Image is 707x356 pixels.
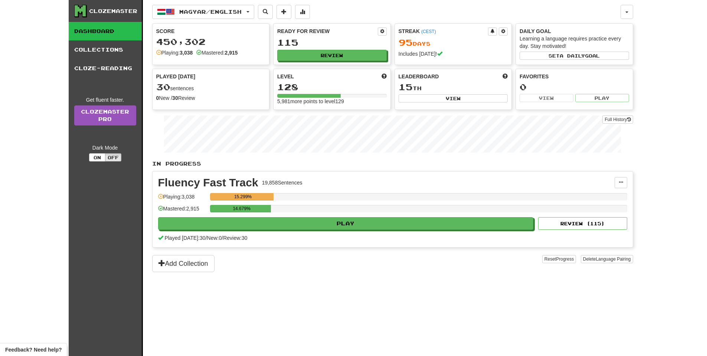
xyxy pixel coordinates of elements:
[156,82,170,92] span: 30
[277,38,387,47] div: 115
[158,217,534,230] button: Play
[158,177,258,188] div: Fluency Fast Track
[399,27,488,35] div: Streak
[277,73,294,80] span: Level
[5,346,62,353] span: Open feedback widget
[520,82,629,92] div: 0
[206,235,207,241] span: /
[503,73,508,80] span: This week in points, UTC
[520,35,629,50] div: Learning a language requires practice every day. Stay motivated!
[74,96,136,104] div: Get fluent faster.
[538,217,627,230] button: Review (115)
[152,160,633,167] p: In Progress
[556,257,574,262] span: Progress
[180,50,193,56] strong: 3,038
[520,73,629,80] div: Favorites
[399,73,439,80] span: Leaderboard
[277,50,387,61] button: Review
[89,153,105,161] button: On
[581,255,633,263] button: DeleteLanguage Pairing
[277,82,387,92] div: 128
[156,27,266,35] div: Score
[105,153,121,161] button: Off
[179,9,242,15] span: Magyar / English
[520,94,573,102] button: View
[156,37,266,46] div: 450,302
[399,37,413,48] span: 95
[262,179,302,186] div: 19,858 Sentences
[69,40,142,59] a: Collections
[399,94,508,102] button: View
[74,144,136,151] div: Dark Mode
[172,95,178,101] strong: 30
[602,115,633,124] button: Full History
[69,59,142,78] a: Cloze-Reading
[399,82,413,92] span: 15
[158,193,206,205] div: Playing: 3,038
[152,255,215,272] button: Add Collection
[212,193,274,200] div: 15.299%
[156,82,266,92] div: sentences
[89,7,137,15] div: Clozemaster
[382,73,387,80] span: Score more points to level up
[277,27,378,35] div: Ready for Review
[421,29,436,34] a: (CEST)
[520,52,629,60] button: Seta dailygoal
[152,5,254,19] button: Magyar/English
[295,5,310,19] button: More stats
[596,257,631,262] span: Language Pairing
[196,49,238,56] div: Mastered:
[399,82,508,92] div: th
[258,5,273,19] button: Search sentences
[207,235,222,241] span: New: 0
[222,235,223,241] span: /
[156,94,266,102] div: New / Review
[69,22,142,40] a: Dashboard
[156,73,196,80] span: Played [DATE]
[156,95,159,101] strong: 0
[164,235,205,241] span: Played [DATE]: 30
[156,49,193,56] div: Playing:
[212,205,271,212] div: 14.679%
[158,205,206,217] div: Mastered: 2,915
[277,98,387,105] div: 5,981 more points to level 129
[276,5,291,19] button: Add sentence to collection
[520,27,629,35] div: Daily Goal
[74,105,136,125] a: ClozemasterPro
[399,50,508,58] div: Includes [DATE]!
[575,94,629,102] button: Play
[560,53,585,58] span: a daily
[542,255,576,263] button: ResetProgress
[223,235,247,241] span: Review: 30
[225,50,238,56] strong: 2,915
[399,38,508,48] div: Day s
